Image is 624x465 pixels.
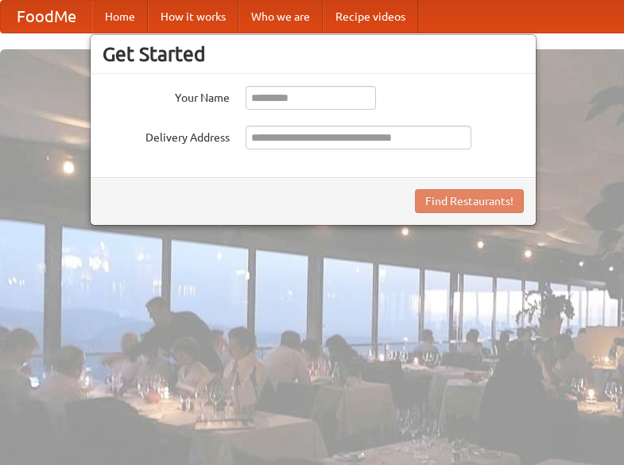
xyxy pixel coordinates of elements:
[103,126,230,145] label: Delivery Address
[415,189,524,213] button: Find Restaurants!
[92,1,148,33] a: Home
[103,42,524,66] h3: Get Started
[103,86,230,106] label: Your Name
[238,1,323,33] a: Who we are
[148,1,238,33] a: How it works
[323,1,418,33] a: Recipe videos
[1,1,92,33] a: FoodMe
